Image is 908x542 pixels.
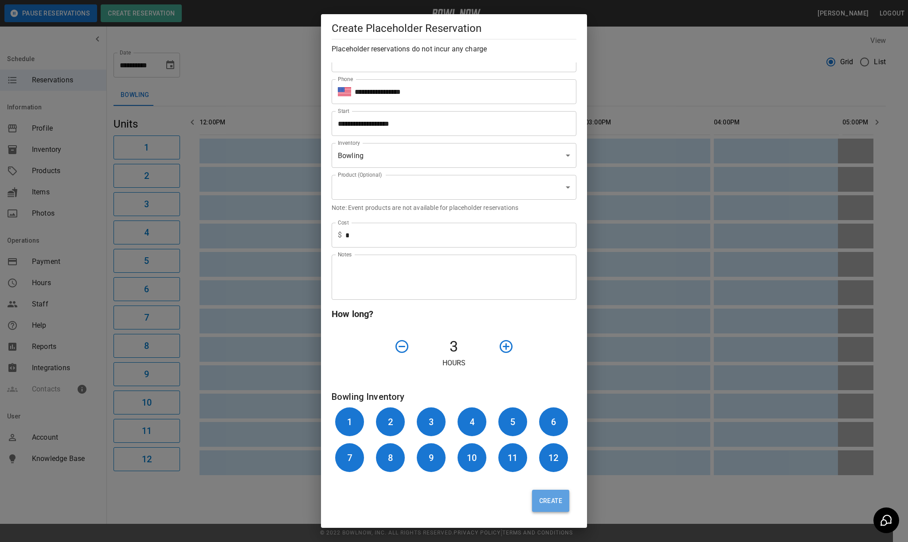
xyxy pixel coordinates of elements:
[332,111,570,136] input: Choose date, selected date is Oct 24, 2025
[429,415,434,429] h6: 3
[498,407,527,436] button: 5
[347,451,352,465] h6: 7
[417,443,446,472] button: 9
[335,407,364,436] button: 1
[332,143,576,168] div: Bowling
[539,443,568,472] button: 12
[548,451,558,465] h6: 12
[332,307,576,321] h6: How long?
[388,415,393,429] h6: 2
[532,490,569,512] button: Create
[417,407,446,436] button: 3
[539,407,568,436] button: 6
[376,443,405,472] button: 8
[332,203,576,212] p: Note: Event products are not available for placeholder reservations
[332,21,576,35] h5: Create Placeholder Reservation
[347,415,352,429] h6: 1
[467,451,477,465] h6: 10
[551,415,556,429] h6: 6
[470,415,474,429] h6: 4
[413,337,495,356] h4: 3
[376,407,405,436] button: 2
[510,415,515,429] h6: 5
[429,451,434,465] h6: 9
[332,43,576,55] h6: Placeholder reservations do not incur any charge
[335,443,364,472] button: 7
[508,451,517,465] h6: 11
[338,107,349,115] label: Start
[332,358,576,368] p: Hours
[332,390,576,404] h6: Bowling Inventory
[458,407,486,436] button: 4
[338,75,353,83] label: Phone
[498,443,527,472] button: 11
[338,230,342,240] p: $
[458,443,486,472] button: 10
[332,175,576,200] div: ​
[338,85,351,98] button: Select country
[388,451,393,465] h6: 8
